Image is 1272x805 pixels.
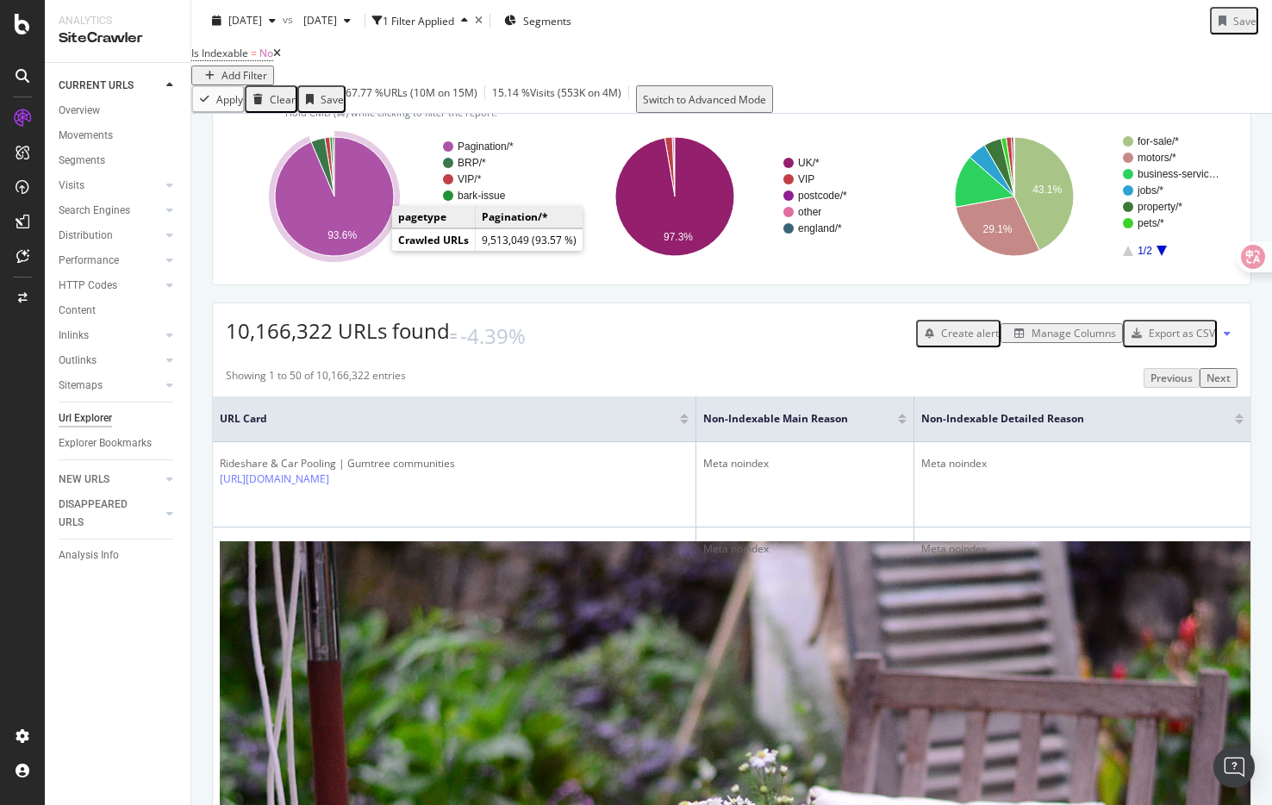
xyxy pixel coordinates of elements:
[251,46,257,60] span: =
[1200,368,1238,388] button: Next
[492,85,621,113] div: 15.14 % Visits ( 553K on 4M )
[1150,371,1193,385] div: Previous
[59,127,113,145] div: Movements
[59,202,130,220] div: Search Engines
[458,157,486,169] text: BRP/*
[59,327,161,345] a: Inlinks
[59,77,161,95] a: CURRENT URLS
[798,206,821,218] text: other
[346,85,477,113] div: 67.77 % URLs ( 10M on 15M )
[1123,320,1217,347] button: Export as CSV
[59,202,161,220] a: Search Engines
[321,92,344,107] div: Save
[59,434,152,452] div: Explorer Bookmarks
[59,546,178,565] a: Analysis Info
[59,28,177,48] div: SiteCrawler
[372,7,475,34] button: 1 Filter Applied
[59,277,161,295] a: HTTP Codes
[460,321,526,351] div: -4.39%
[191,66,274,85] button: Add Filter
[226,122,558,271] div: A chart.
[59,102,178,120] a: Overview
[458,173,482,185] text: VIP/*
[383,13,454,28] div: 1 Filter Applied
[220,471,329,486] a: [URL][DOMAIN_NAME]
[643,92,766,107] div: Switch to Advanced Mode
[226,316,450,345] span: 10,166,322 URLs found
[59,227,113,245] div: Distribution
[1001,323,1123,343] button: Manage Columns
[983,223,1013,235] text: 29.1%
[1207,371,1231,385] div: Next
[59,471,109,489] div: NEW URLS
[1137,184,1163,197] text: jobs/*
[59,496,146,532] div: DISAPPEARED URLS
[59,377,103,395] div: Sitemaps
[191,85,245,113] button: Apply
[59,277,117,295] div: HTTP Codes
[798,190,847,202] text: postcode/*
[59,102,100,120] div: Overview
[703,541,906,557] div: Meta noindex
[59,177,84,195] div: Visits
[59,471,161,489] a: NEW URLS
[1233,13,1256,28] div: Save
[916,320,1001,347] button: Create alert
[1138,245,1152,257] text: 1/2
[703,411,871,427] span: Non-Indexable Main Reason
[1138,201,1182,213] text: property/*
[59,434,178,452] a: Explorer Bookmarks
[270,92,296,107] div: Clear
[798,173,814,185] text: VIP
[59,227,161,245] a: Distribution
[636,85,773,113] button: Switch to Advanced Mode
[59,252,161,270] a: Performance
[59,302,178,320] a: Content
[450,334,457,339] img: Equal
[59,177,161,195] a: Visits
[1138,217,1164,229] text: pets/*
[458,239,483,251] text: Other
[59,496,161,532] a: DISAPPEARED URLS
[497,7,578,34] button: Segments
[296,7,358,34] button: [DATE]
[1144,368,1200,388] button: Previous
[921,541,1244,557] div: Meta noindex
[245,85,297,113] button: Clear
[921,456,1244,471] div: Meta noindex
[906,122,1238,271] svg: A chart.
[59,252,119,270] div: Performance
[259,46,273,60] span: No
[1138,135,1179,147] text: for-sale/*
[523,13,571,28] span: Segments
[59,352,97,370] div: Outlinks
[458,140,514,153] text: Pagination/*
[664,231,693,243] text: 97.3%
[228,13,262,28] span: 2025 Oct. 5th
[59,77,134,95] div: CURRENT URLS
[1032,326,1116,340] div: Manage Columns
[476,229,583,252] td: 9,513,049 (93.57 %)
[327,229,357,241] text: 93.6%
[191,46,248,60] span: Is Indexable
[1032,184,1062,196] text: 43.1%
[59,302,96,320] div: Content
[59,127,178,145] a: Movements
[59,546,119,565] div: Analysis Info
[475,16,483,26] div: times
[921,411,1210,427] span: Non-Indexable Detailed Reason
[798,222,842,234] text: england/*
[59,409,178,427] a: Url Explorer
[1149,326,1215,340] div: Export as CSV
[59,377,161,395] a: Sitemaps
[283,11,296,26] span: vs
[1213,746,1255,788] div: Open Intercom Messenger
[205,7,283,34] button: [DATE]
[566,122,898,271] svg: A chart.
[458,190,506,202] text: bark-issue
[220,456,455,471] div: Rideshare & Car Pooling | Gumtree communities
[59,327,89,345] div: Inlinks
[1138,168,1219,180] text: business-servic…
